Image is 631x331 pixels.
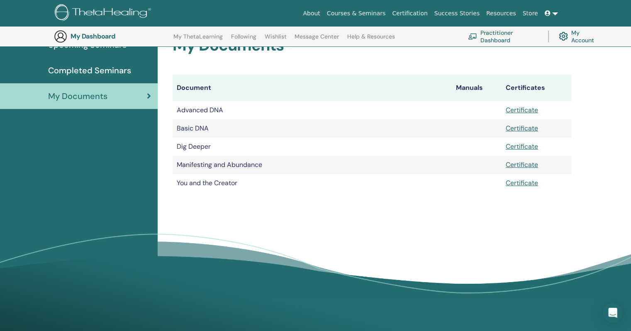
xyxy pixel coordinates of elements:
th: Certificates [502,75,571,101]
a: Certificate [506,106,538,114]
img: cog.svg [559,30,568,43]
td: Manifesting and Abundance [173,156,452,174]
td: Dig Deeper [173,138,452,156]
a: Courses & Seminars [324,6,389,21]
span: My Documents [48,90,107,102]
a: Certificate [506,142,538,151]
a: Help & Resources [347,33,395,46]
td: Basic DNA [173,119,452,138]
a: About [300,6,323,21]
span: Completed Seminars [48,64,131,77]
h2: My Documents [173,36,571,55]
div: Open Intercom Messenger [603,303,623,323]
img: generic-user-icon.jpg [54,30,67,43]
td: Advanced DNA [173,101,452,119]
th: Manuals [452,75,502,101]
a: Certificate [506,179,538,187]
a: Resources [483,6,519,21]
img: chalkboard-teacher.svg [468,33,477,40]
a: Certificate [506,124,538,133]
a: Wishlist [265,33,287,46]
h3: My Dashboard [71,32,153,40]
a: Certification [389,6,431,21]
th: Document [173,75,452,101]
a: Store [519,6,541,21]
a: Following [231,33,256,46]
a: Certificate [506,160,538,169]
td: You and the Creator [173,174,452,192]
a: Practitioner Dashboard [468,27,538,46]
a: Message Center [295,33,339,46]
a: Success Stories [431,6,483,21]
img: logo.png [55,4,154,23]
a: My ThetaLearning [173,33,223,46]
a: My Account [559,27,601,46]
